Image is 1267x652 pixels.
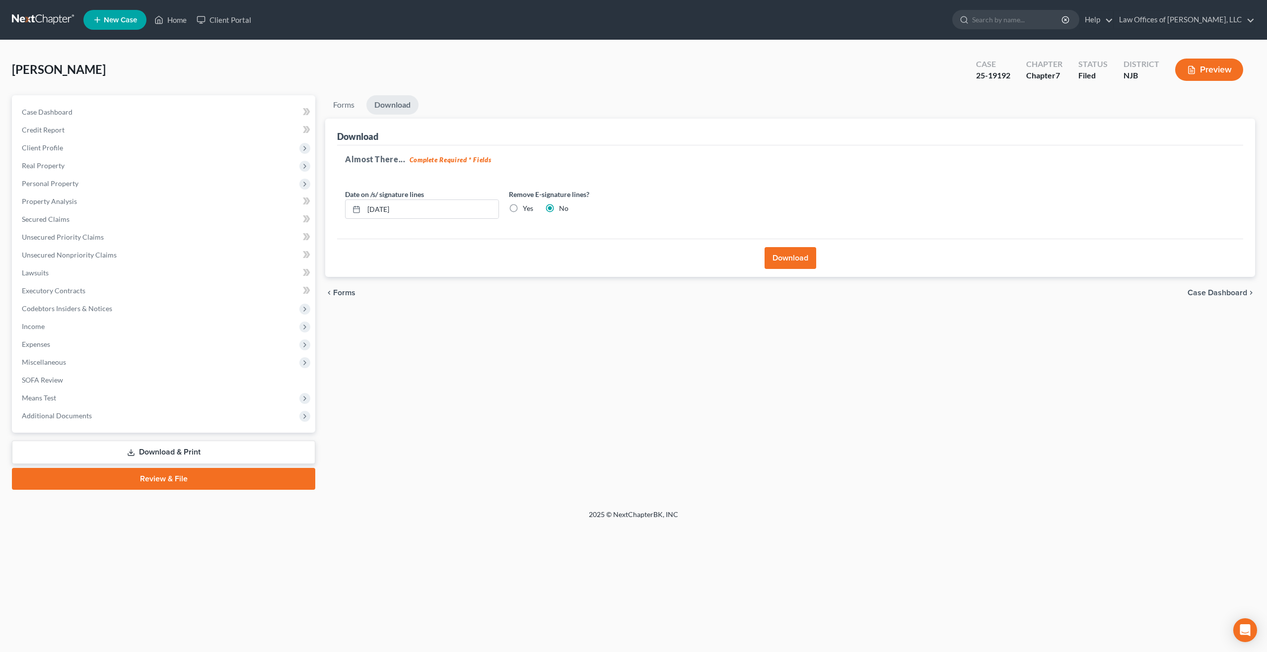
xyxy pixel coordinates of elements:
input: MM/DD/YYYY [364,200,498,219]
span: [PERSON_NAME] [12,62,106,76]
div: NJB [1124,70,1159,81]
span: Expenses [22,340,50,348]
button: chevron_left Forms [325,289,369,297]
span: Personal Property [22,179,78,188]
a: Lawsuits [14,264,315,282]
span: Real Property [22,161,65,170]
i: chevron_right [1247,289,1255,297]
span: Secured Claims [22,215,70,223]
strong: Complete Required * Fields [410,156,492,164]
a: Case Dashboard chevron_right [1188,289,1255,297]
a: Help [1080,11,1113,29]
button: Preview [1175,59,1243,81]
a: Law Offices of [PERSON_NAME], LLC [1114,11,1255,29]
span: Case Dashboard [22,108,72,116]
span: Credit Report [22,126,65,134]
a: Property Analysis [14,193,315,210]
span: Unsecured Priority Claims [22,233,104,241]
span: Additional Documents [22,411,92,420]
a: Forms [325,95,362,115]
a: Review & File [12,468,315,490]
a: Download & Print [12,441,315,464]
a: Credit Report [14,121,315,139]
div: District [1124,59,1159,70]
div: 2025 © NextChapterBK, INC [351,510,916,527]
div: 25-19192 [976,70,1010,81]
span: Executory Contracts [22,286,85,295]
div: Download [337,130,378,142]
i: chevron_left [325,289,333,297]
input: Search by name... [972,10,1063,29]
label: Remove E-signature lines? [509,189,663,199]
div: Open Intercom Messenger [1233,618,1257,642]
label: Yes [523,203,533,213]
a: Unsecured Nonpriority Claims [14,246,315,264]
div: Chapter [1026,59,1062,70]
span: Codebtors Insiders & Notices [22,304,112,313]
div: Case [976,59,1010,70]
span: Lawsuits [22,268,49,277]
span: Unsecured Nonpriority Claims [22,251,117,259]
span: Property Analysis [22,197,77,205]
span: Income [22,322,45,330]
a: SOFA Review [14,371,315,389]
a: Home [149,11,192,29]
span: New Case [104,16,137,24]
a: Client Portal [192,11,256,29]
a: Unsecured Priority Claims [14,228,315,246]
a: Download [366,95,419,115]
a: Case Dashboard [14,103,315,121]
span: Means Test [22,393,56,402]
span: 7 [1056,70,1060,80]
span: Client Profile [22,143,63,152]
div: Status [1078,59,1108,70]
div: Filed [1078,70,1108,81]
span: SOFA Review [22,376,63,384]
a: Executory Contracts [14,282,315,300]
button: Download [765,247,816,269]
div: Chapter [1026,70,1062,81]
h5: Almost There... [345,153,1235,165]
span: Forms [333,289,355,297]
label: No [559,203,568,213]
a: Secured Claims [14,210,315,228]
span: Miscellaneous [22,358,66,366]
span: Case Dashboard [1188,289,1247,297]
label: Date on /s/ signature lines [345,189,424,199]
